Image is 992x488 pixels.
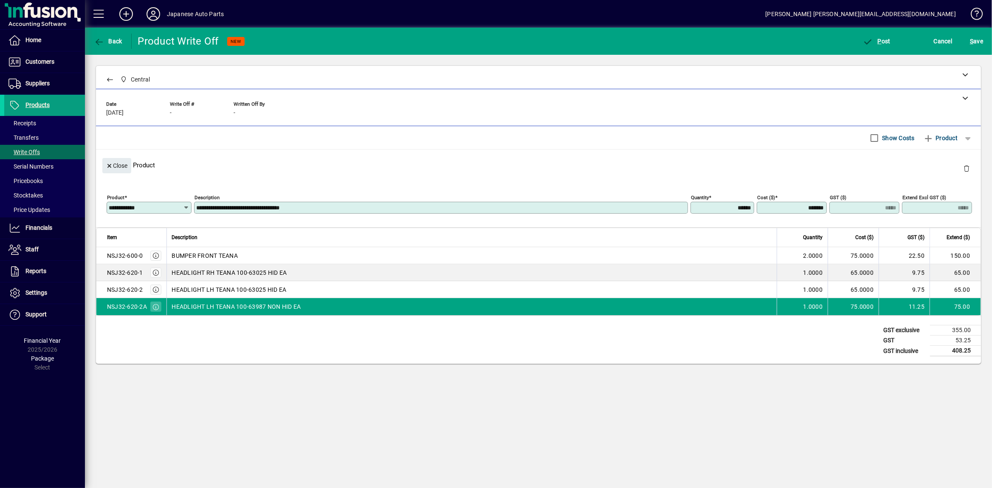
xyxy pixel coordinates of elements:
span: Cancel [934,34,953,48]
td: 75.00 [930,298,981,315]
a: Receipts [4,116,85,130]
a: Stocktakes [4,188,85,203]
a: Settings [4,282,85,304]
a: Price Updates [4,203,85,217]
app-page-header-button: Delete [956,164,977,172]
td: 65.00 [930,281,981,298]
app-page-header-button: Back [85,34,132,49]
span: Suppliers [25,80,50,87]
td: 53.25 [930,336,981,346]
button: Profile [140,6,167,22]
span: - [170,110,172,116]
button: Cancel [932,34,955,49]
span: Home [25,37,41,43]
span: Staff [25,246,39,253]
button: Delete [956,158,977,178]
a: Home [4,30,85,51]
td: 150.00 [930,247,981,264]
div: [PERSON_NAME] [PERSON_NAME][EMAIL_ADDRESS][DOMAIN_NAME] [765,7,956,21]
td: 9.75 [879,281,930,298]
span: Products [25,102,50,108]
span: Settings [25,289,47,296]
span: Support [25,311,47,318]
mat-label: Product [107,195,124,200]
span: Package [31,355,54,362]
label: Show Costs [880,134,915,142]
a: Financials [4,217,85,239]
app-page-header-button: Close [100,161,133,169]
mat-label: Description [194,195,220,200]
a: Suppliers [4,73,85,94]
div: Product [96,150,981,181]
div: NSJ32-620-2A [107,302,147,311]
td: GST exclusive [879,325,930,336]
td: GST inclusive [879,346,930,356]
mat-label: GST ($) [830,195,846,200]
span: Close [106,159,128,173]
td: 65.00 [930,264,981,281]
span: Financial Year [24,337,61,344]
span: Financials [25,224,52,231]
span: Transfers [8,134,39,141]
button: Close [102,158,131,173]
td: 408.25 [930,346,981,356]
td: HEADLIGHT RH TEANA 100-63025 HID EA [166,264,777,281]
div: Product Write Off [138,34,219,48]
a: Knowledge Base [964,2,981,29]
span: Serial Numbers [8,163,54,170]
span: GST ($) [907,233,924,242]
td: HEADLIGHT LH TEANA 100-63025 HID EA [166,281,777,298]
button: Add [113,6,140,22]
mat-label: Quantity [691,195,709,200]
mat-label: Extend excl GST ($) [902,195,946,200]
span: P [878,38,882,45]
td: 355.00 [930,325,981,336]
span: Customers [25,58,54,65]
td: 1.0000 [777,264,828,281]
a: Pricebooks [4,174,85,188]
a: Customers [4,51,85,73]
span: ave [970,34,983,48]
td: 1.0000 [777,298,828,315]
td: GST [879,336,930,346]
button: Back [92,34,124,49]
td: 75.0000 [828,247,879,264]
div: Japanese Auto Parts [167,7,224,21]
span: Quantity [803,233,823,242]
td: 75.0000 [828,298,879,315]
td: HEADLIGHT LH TEANA 100-63987 NON HID EA [166,298,777,315]
a: Serial Numbers [4,159,85,174]
td: 65.0000 [828,281,879,298]
button: Post [861,34,893,49]
a: Transfers [4,130,85,145]
td: 1.0000 [777,281,828,298]
span: Receipts [8,120,36,127]
button: Save [968,34,985,49]
td: 11.25 [879,298,930,315]
span: ost [863,38,891,45]
span: Write Offs [8,149,40,155]
span: Back [94,38,122,45]
span: Extend ($) [947,233,970,242]
mat-label: Cost ($) [757,195,775,200]
span: Cost ($) [855,233,874,242]
td: 9.75 [879,264,930,281]
div: NSJ32-620-2 [107,285,143,294]
span: S [970,38,973,45]
td: 2.0000 [777,247,828,264]
span: NEW [231,39,241,44]
div: NSJ32-600-0 [107,251,143,260]
button: Product [919,130,962,146]
span: - [234,110,235,116]
div: NSJ32-620-1 [107,268,143,277]
td: 65.0000 [828,264,879,281]
td: 22.50 [879,247,930,264]
span: [DATE] [106,110,124,116]
span: Item [107,233,117,242]
td: BUMPER FRONT TEANA [166,247,777,264]
span: Description [172,233,198,242]
span: Reports [25,268,46,274]
span: Pricebooks [8,178,43,184]
a: Write Offs [4,145,85,159]
span: Stocktakes [8,192,43,199]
